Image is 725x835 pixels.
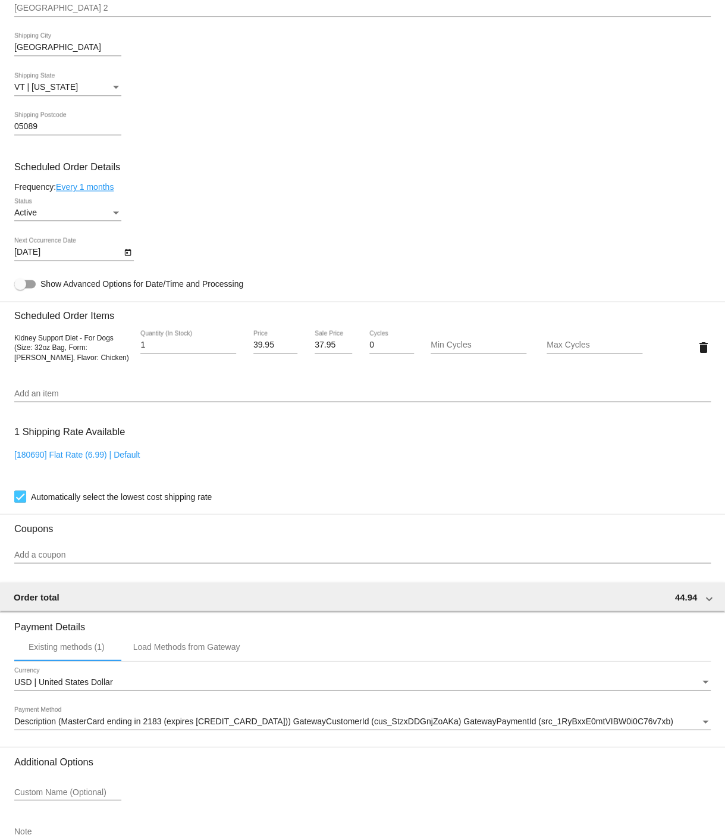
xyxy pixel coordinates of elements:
span: Description (MasterCard ending in 2183 (expires [CREDIT_CARD_DATA])) GatewayCustomerId (cus_StzxD... [14,716,673,725]
input: Add an item [14,389,711,398]
h3: Payment Details [14,612,711,632]
h3: Coupons [14,514,711,534]
h3: 1 Shipping Rate Available [14,418,125,444]
div: Load Methods from Gateway [133,642,240,651]
span: VT | [US_STATE] [14,82,78,92]
button: Open calendar [121,245,134,258]
span: 44.94 [674,592,697,602]
div: Frequency: [14,182,711,192]
span: Order total [14,592,59,602]
mat-icon: delete [696,340,711,355]
input: Cycles [369,340,414,350]
mat-select: Payment Method [14,717,711,726]
h3: Scheduled Order Items [14,301,711,321]
input: Sale Price [315,340,352,350]
input: Price [253,340,298,350]
mat-select: Status [14,208,121,218]
input: Add a coupon [14,550,711,559]
input: Shipping Street 2 [14,4,711,13]
div: Existing methods (1) [29,642,105,651]
h3: Scheduled Order Details [14,161,711,173]
span: Automatically select the lowest cost shipping rate [31,489,212,503]
input: Next Occurrence Date [14,248,121,257]
input: Shipping City [14,43,121,52]
span: Show Advanced Options for Date/Time and Processing [40,278,243,290]
input: Shipping Postcode [14,122,121,132]
mat-select: Currency [14,677,711,687]
mat-select: Shipping State [14,83,121,92]
input: Max Cycles [547,340,642,350]
h3: Additional Options [14,756,711,767]
a: [180690] Flat Rate (6.99) | Default [14,449,140,459]
span: Kidney Support Diet - For Dogs (Size: 32oz Bag, Form: [PERSON_NAME], Flavor: Chicken) [14,334,129,361]
span: Active [14,208,37,217]
a: Every 1 months [56,182,114,192]
input: Min Cycles [431,340,526,350]
input: Custom Name (Optional) [14,787,121,797]
input: Quantity (In Stock) [140,340,236,350]
span: USD | United States Dollar [14,677,112,686]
